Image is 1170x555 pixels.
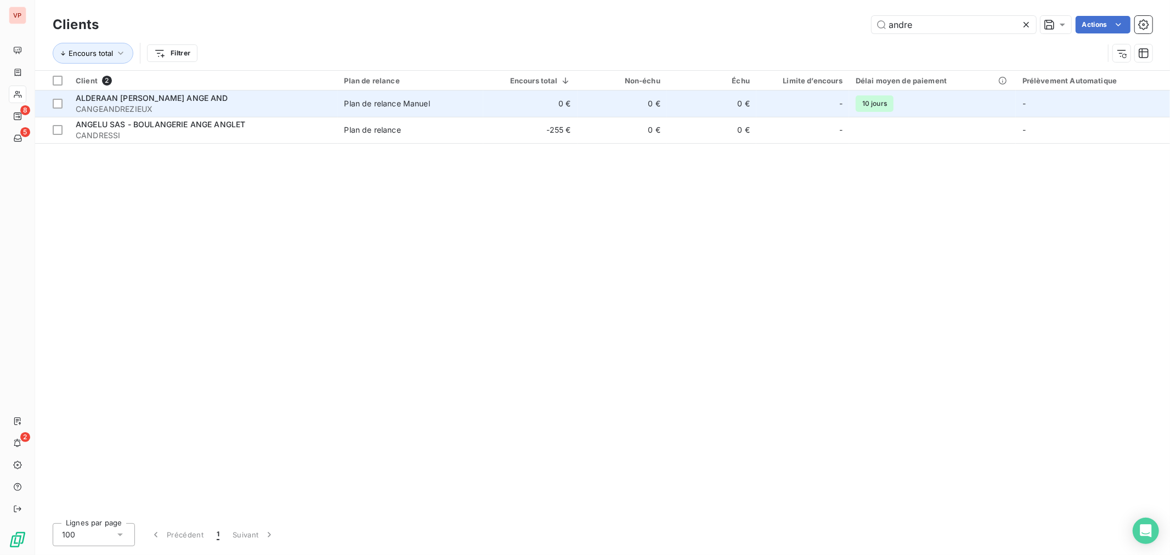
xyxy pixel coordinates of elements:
span: - [1022,125,1026,134]
div: Prélèvement Automatique [1022,76,1163,85]
td: 0 € [667,117,756,143]
span: 2 [102,76,112,86]
span: Client [76,76,98,85]
td: -255 € [483,117,578,143]
span: 1 [217,529,219,540]
span: 100 [62,529,75,540]
td: 0 € [667,90,756,117]
span: CANGEANDREZIEUX [76,104,331,115]
button: Encours total [53,43,133,64]
td: 0 € [483,90,578,117]
span: ANGELU SAS - BOULANGERIE ANGE ANGLET [76,120,245,129]
span: 5 [20,127,30,137]
div: Plan de relance [344,124,401,135]
div: Non-échu [584,76,660,85]
div: Délai moyen de paiement [856,76,1009,85]
div: Open Intercom Messenger [1133,518,1159,544]
button: Précédent [144,523,210,546]
button: 1 [210,523,226,546]
div: Plan de relance Manuel [344,98,430,109]
span: 8 [20,105,30,115]
div: Plan de relance [344,76,477,85]
span: - [839,98,843,109]
div: Encours total [490,76,571,85]
span: Encours total [69,49,113,58]
span: ALDERAAN [PERSON_NAME] ANGE AND [76,93,228,103]
span: - [839,124,843,135]
button: Suivant [226,523,281,546]
input: Rechercher [872,16,1036,33]
td: 0 € [578,117,667,143]
button: Actions [1076,16,1131,33]
button: Filtrer [147,44,197,62]
span: 2 [20,432,30,442]
img: Logo LeanPay [9,531,26,548]
h3: Clients [53,15,99,35]
span: 10 jours [856,95,894,112]
div: VP [9,7,26,24]
td: 0 € [578,90,667,117]
div: Échu [674,76,750,85]
div: Limite d’encours [763,76,843,85]
span: CANDRESSI [76,130,331,141]
span: - [1022,99,1026,108]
